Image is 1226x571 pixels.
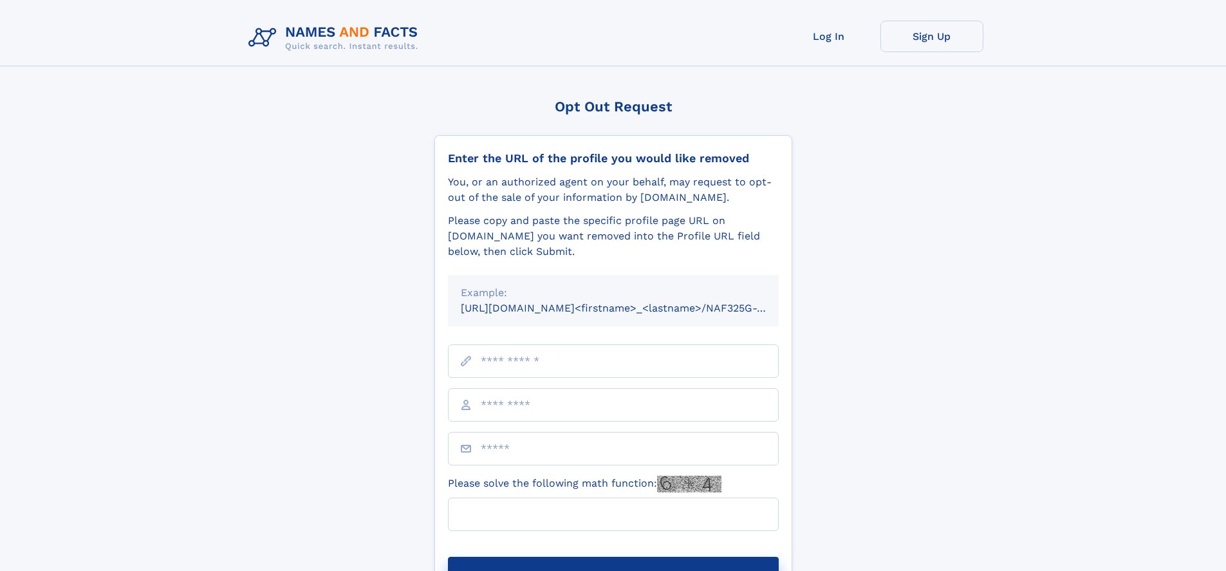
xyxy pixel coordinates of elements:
[461,302,803,314] small: [URL][DOMAIN_NAME]<firstname>_<lastname>/NAF325G-xxxxxxxx
[777,21,880,52] a: Log In
[434,98,792,115] div: Opt Out Request
[461,285,766,301] div: Example:
[448,476,721,492] label: Please solve the following math function:
[880,21,983,52] a: Sign Up
[448,213,779,259] div: Please copy and paste the specific profile page URL on [DOMAIN_NAME] you want removed into the Pr...
[243,21,429,55] img: Logo Names and Facts
[448,174,779,205] div: You, or an authorized agent on your behalf, may request to opt-out of the sale of your informatio...
[448,151,779,165] div: Enter the URL of the profile you would like removed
